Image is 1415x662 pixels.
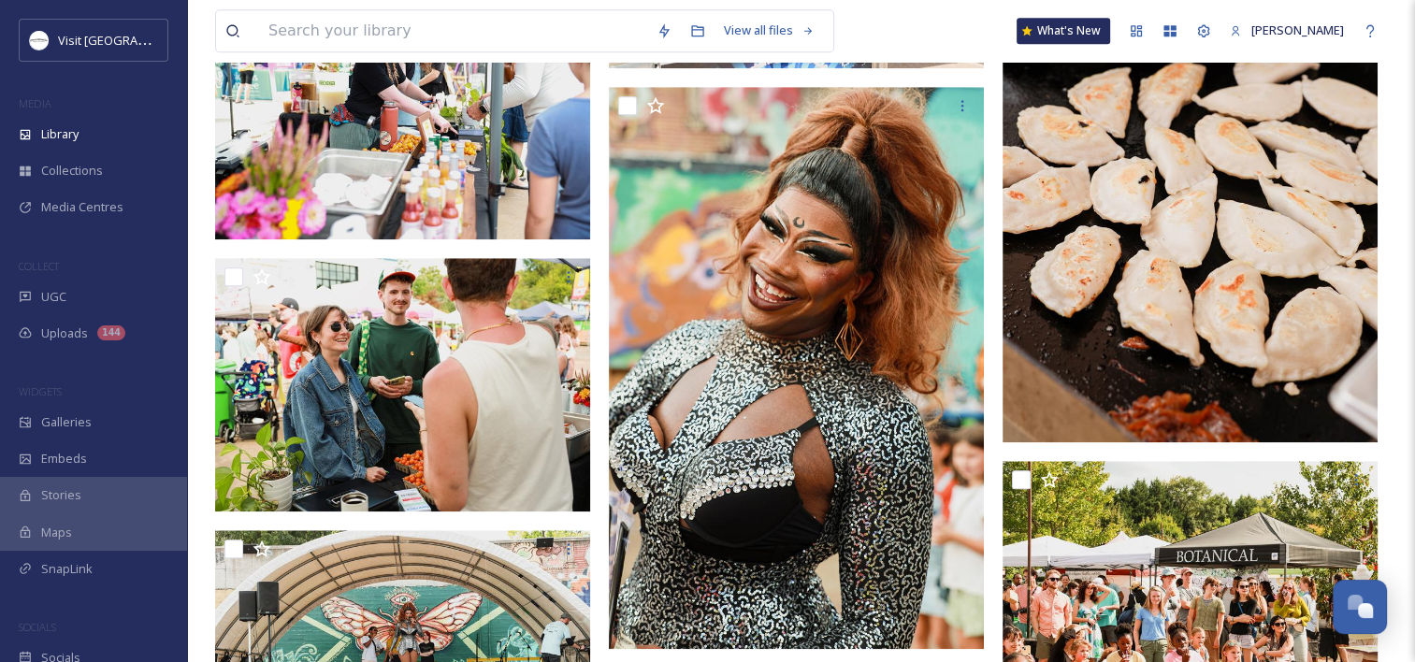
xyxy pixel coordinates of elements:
[215,258,595,511] img: ext_1753480587.043282_Alisafoytik@googlemail.com-0W0A2896_Original.jpeg
[1017,18,1110,44] a: What's New
[609,87,984,649] img: ext_1753480587.04418_Alisafoytik@googlemail.com-0W0A3057_Original.jpeg
[41,198,123,216] span: Media Centres
[58,31,203,49] span: Visit [GEOGRAPHIC_DATA]
[41,524,72,541] span: Maps
[30,31,49,50] img: Circle%20Logo.png
[19,620,56,634] span: SOCIALS
[41,413,92,431] span: Galleries
[1333,580,1387,634] button: Open Chat
[97,325,125,340] div: 144
[259,10,647,51] input: Search your library
[1251,22,1344,38] span: [PERSON_NAME]
[19,384,62,398] span: WIDGETS
[41,162,103,180] span: Collections
[41,125,79,143] span: Library
[1220,12,1353,49] a: [PERSON_NAME]
[715,12,824,49] a: View all files
[41,288,66,306] span: UGC
[41,560,93,578] span: SnapLink
[41,450,87,468] span: Embeds
[41,486,81,504] span: Stories
[19,96,51,110] span: MEDIA
[19,259,59,273] span: COLLECT
[41,324,88,342] span: Uploads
